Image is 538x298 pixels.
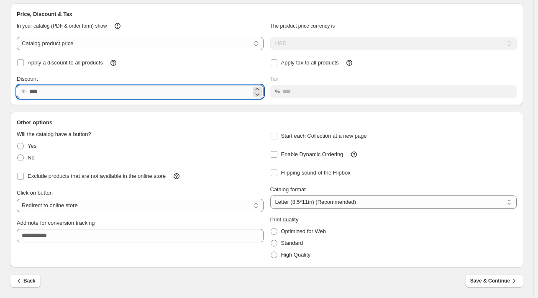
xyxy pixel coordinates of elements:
[15,277,36,285] span: Back
[281,133,367,139] span: Start each Collection at a new page
[465,274,523,288] button: Save & Continue
[270,23,335,29] span: The product price currency is
[281,170,351,176] span: Flipping sound of the Flipbox
[17,220,95,226] span: Add note for conversion tracking
[17,190,53,196] span: Click on button
[270,76,279,82] span: Tax
[17,118,517,127] h2: Other options
[22,88,27,95] span: %
[17,76,38,82] span: Discount
[17,131,91,137] span: Will the catalog have a button?
[270,186,306,193] span: Catalog format
[281,151,343,157] span: Enable Dynamic Ordering
[270,216,299,223] span: Print quality
[281,252,311,258] span: High Quality
[17,23,107,29] span: In your catalog (PDF & order form) show
[10,274,41,288] button: Back
[281,240,303,246] span: Standard
[17,10,517,18] h2: Price, Discount & Tax
[470,277,518,285] span: Save & Continue
[281,59,339,66] span: Apply tax to all products
[275,88,280,95] span: %
[28,154,35,161] span: No
[281,228,326,234] span: Optimized for Web
[28,173,166,179] span: Exclude products that are not available in the online store
[28,59,103,66] span: Apply a discount to all products
[28,143,36,149] span: Yes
